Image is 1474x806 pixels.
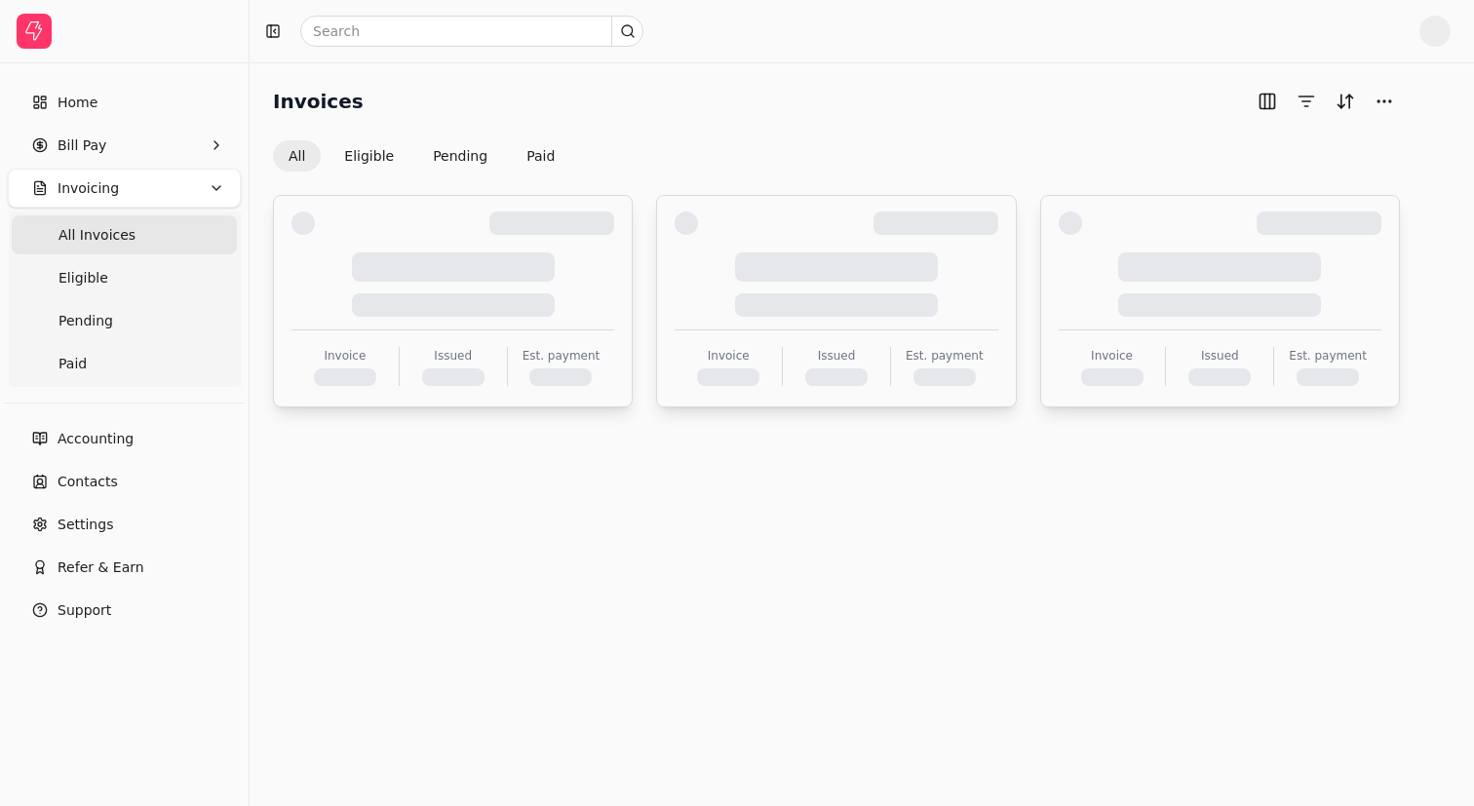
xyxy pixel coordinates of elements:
[273,140,570,172] div: Invoice filter options
[511,140,570,172] button: Paid
[12,258,237,297] a: Eligible
[1330,86,1361,117] button: Sort
[58,135,106,156] span: Bill Pay
[8,462,241,501] a: Contacts
[8,548,241,587] button: Refer & Earn
[58,429,134,449] span: Accounting
[58,178,119,199] span: Invoicing
[58,268,108,288] span: Eligible
[58,311,113,331] span: Pending
[818,347,856,365] div: Issued
[58,600,111,621] span: Support
[300,16,643,47] input: Search
[8,83,241,122] a: Home
[58,472,118,492] span: Contacts
[8,505,241,544] a: Settings
[58,557,144,578] span: Refer & Earn
[58,93,97,113] span: Home
[58,225,136,246] span: All Invoices
[417,140,503,172] button: Pending
[523,347,601,365] div: Est. payment
[1369,86,1400,117] button: More
[273,86,364,117] h2: Invoices
[12,215,237,254] a: All Invoices
[329,140,409,172] button: Eligible
[8,126,241,165] button: Bill Pay
[708,347,750,365] div: Invoice
[8,419,241,458] a: Accounting
[273,140,321,172] button: All
[58,354,87,374] span: Paid
[324,347,366,365] div: Invoice
[12,301,237,340] a: Pending
[1201,347,1239,365] div: Issued
[8,591,241,630] button: Support
[1091,347,1133,365] div: Invoice
[8,169,241,208] button: Invoicing
[906,347,984,365] div: Est. payment
[12,344,237,383] a: Paid
[434,347,472,365] div: Issued
[58,515,113,535] span: Settings
[1289,347,1367,365] div: Est. payment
